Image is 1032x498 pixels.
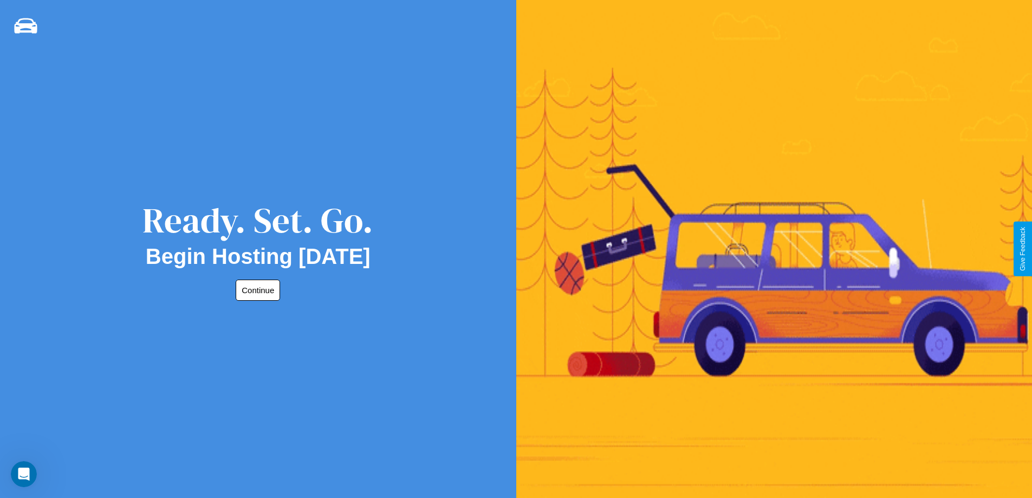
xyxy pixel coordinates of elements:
[236,280,280,301] button: Continue
[1019,227,1027,271] div: Give Feedback
[142,196,373,244] div: Ready. Set. Go.
[11,461,37,487] iframe: Intercom live chat
[146,244,371,269] h2: Begin Hosting [DATE]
